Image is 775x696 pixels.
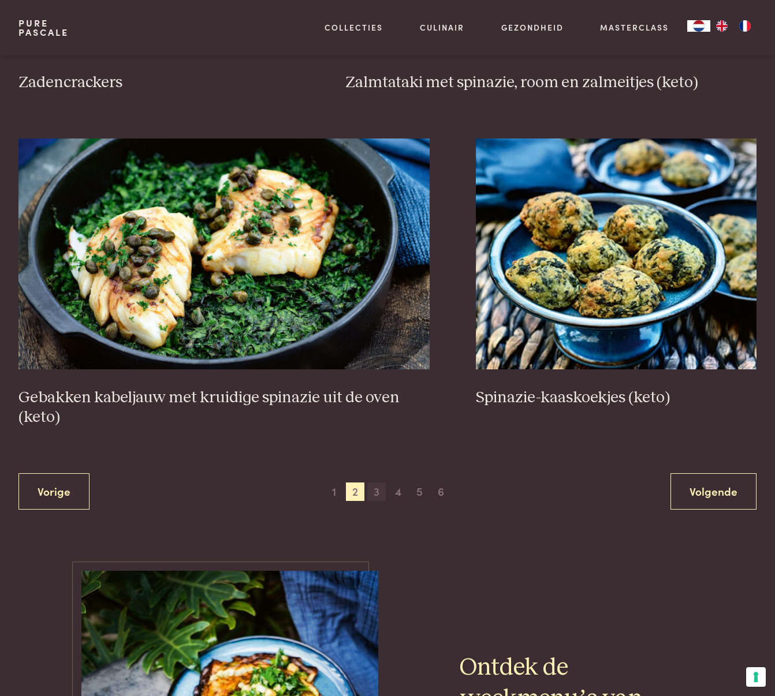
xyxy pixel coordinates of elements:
[18,473,90,510] a: Vorige
[411,482,429,501] span: 5
[325,21,383,33] a: Collecties
[687,20,710,32] div: Language
[733,20,757,32] a: FR
[476,139,757,407] a: Spinazie-kaaskoekjes (keto) Spinazie-kaaskoekjes (keto)
[367,482,386,501] span: 3
[420,21,464,33] a: Culinair
[432,482,450,501] span: 6
[389,482,408,501] span: 4
[687,20,757,32] aside: Language selected: Nederlands
[710,20,733,32] a: EN
[710,20,757,32] ul: Language list
[18,139,430,369] img: Gebakken kabeljauw met kruidige spinazie uit de oven (keto)
[501,21,564,33] a: Gezondheid
[687,20,710,32] a: NL
[746,667,766,687] button: Uw voorkeuren voor toestemming voor trackingtechnologieën
[600,21,669,33] a: Masterclass
[670,473,757,510] a: Volgende
[476,139,757,369] img: Spinazie-kaaskoekjes (keto)
[345,73,757,93] h3: Zalmtataki met spinazie, room en zalmeitjes (keto)
[18,73,299,93] h3: Zadencrackers
[18,139,430,428] a: Gebakken kabeljauw met kruidige spinazie uit de oven (keto) Gebakken kabeljauw met kruidige spina...
[476,388,757,408] h3: Spinazie-kaaskoekjes (keto)
[325,482,343,501] span: 1
[18,388,430,428] h3: Gebakken kabeljauw met kruidige spinazie uit de oven (keto)
[18,18,69,37] a: PurePascale
[346,482,364,501] span: 2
